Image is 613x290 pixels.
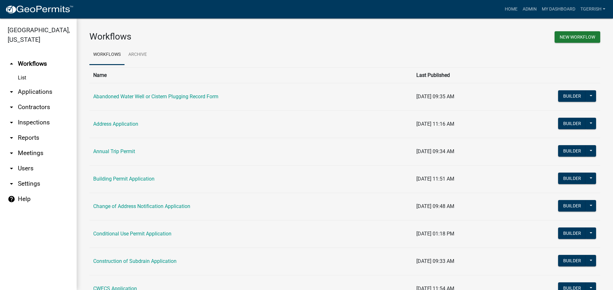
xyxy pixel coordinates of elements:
[93,231,171,237] a: Conditional Use Permit Application
[93,93,218,100] a: Abandoned Water Well or Cistern Plugging Record Form
[558,227,586,239] button: Builder
[539,3,578,15] a: My Dashboard
[558,118,586,129] button: Builder
[416,203,454,209] span: [DATE] 09:48 AM
[8,134,15,142] i: arrow_drop_down
[93,258,177,264] a: Construction of Subdrain Application
[558,200,586,212] button: Builder
[89,45,125,65] a: Workflows
[8,119,15,126] i: arrow_drop_down
[558,173,586,184] button: Builder
[416,176,454,182] span: [DATE] 11:51 AM
[558,255,586,266] button: Builder
[416,93,454,100] span: [DATE] 09:35 AM
[8,60,15,68] i: arrow_drop_up
[93,176,155,182] a: Building Permit Application
[558,145,586,157] button: Builder
[416,258,454,264] span: [DATE] 09:33 AM
[416,231,454,237] span: [DATE] 01:18 PM
[8,103,15,111] i: arrow_drop_down
[89,31,340,42] h3: Workflows
[89,67,412,83] th: Name
[125,45,151,65] a: Archive
[93,121,138,127] a: Address Application
[558,90,586,102] button: Builder
[520,3,539,15] a: Admin
[416,148,454,154] span: [DATE] 09:34 AM
[8,180,15,188] i: arrow_drop_down
[555,31,600,43] button: New Workflow
[93,148,135,154] a: Annual Trip Permit
[578,3,608,15] a: TGERRISH
[93,203,190,209] a: Change of Address Notification Application
[8,195,15,203] i: help
[412,67,506,83] th: Last Published
[8,88,15,96] i: arrow_drop_down
[416,121,454,127] span: [DATE] 11:16 AM
[502,3,520,15] a: Home
[8,165,15,172] i: arrow_drop_down
[8,149,15,157] i: arrow_drop_down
